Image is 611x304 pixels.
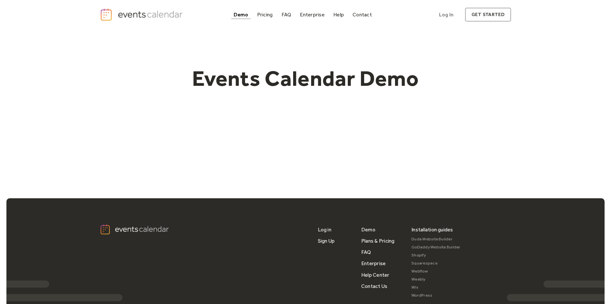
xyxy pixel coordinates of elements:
a: home [100,8,185,21]
div: Enterprise [300,13,324,16]
div: Installation guides [411,224,453,235]
h1: Events Calendar Demo [182,65,429,92]
div: Demo [234,13,248,16]
a: WordPress [411,291,461,300]
div: Contact [353,13,372,16]
a: Contact [350,10,374,19]
a: Shopify [411,251,461,259]
a: Enterprise [361,258,386,269]
a: Squarespace [411,259,461,267]
div: FAQ [282,13,292,16]
a: Weebly [411,275,461,283]
a: Demo [361,224,375,235]
a: Duda Website Builder [411,235,461,243]
a: get started [465,8,511,22]
a: Log in [318,224,331,235]
a: FAQ [279,10,294,19]
a: Plans & Pricing [361,235,395,246]
a: Help [331,10,346,19]
a: Pricing [255,10,275,19]
a: FAQ [361,246,371,258]
a: Log In [433,8,460,22]
div: Pricing [257,13,273,16]
a: Wix [411,283,461,291]
a: Sign Up [318,235,335,246]
a: Enterprise [297,10,327,19]
a: Webflow [411,267,461,275]
a: Contact Us [361,281,387,292]
a: Help Center [361,269,390,281]
a: Demo [231,10,251,19]
div: Help [333,13,344,16]
a: GoDaddy Website Builder [411,243,461,251]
